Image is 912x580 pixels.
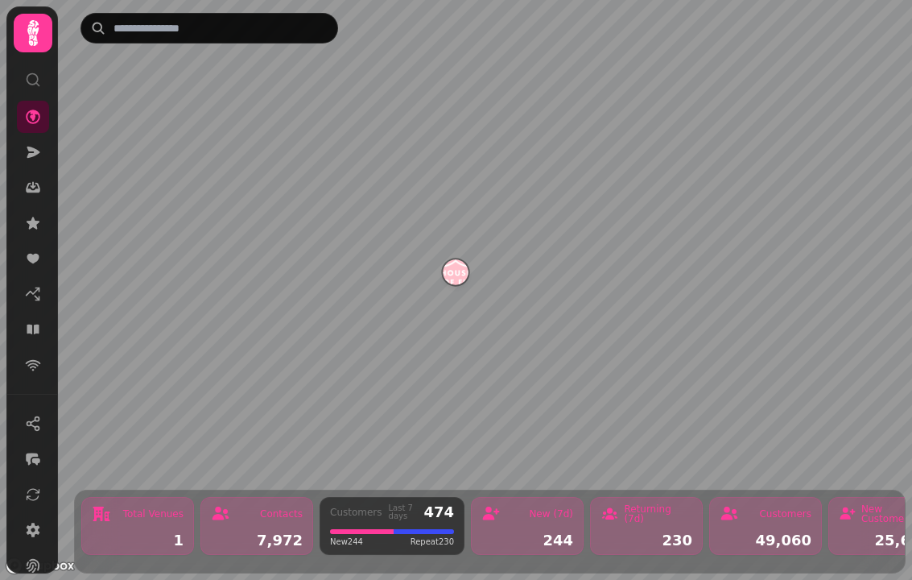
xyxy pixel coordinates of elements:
div: Customers [330,507,382,517]
div: 49,060 [720,533,811,548]
div: Contacts [260,509,303,519]
div: New (7d) [529,509,573,519]
div: 7,972 [211,533,303,548]
a: Mapbox logo [5,557,76,575]
div: 1 [92,533,184,548]
div: Last 7 days [389,504,418,520]
div: 474 [423,505,454,520]
span: Repeat 230 [411,536,454,548]
div: 230 [600,533,692,548]
div: Customers [759,509,811,519]
div: 244 [481,533,573,548]
div: Returning (7d) [624,504,692,524]
span: New 244 [330,536,363,548]
div: Total Venues [123,509,184,519]
div: Map marker [443,259,468,290]
button: House of Fu Manchester [443,259,468,285]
